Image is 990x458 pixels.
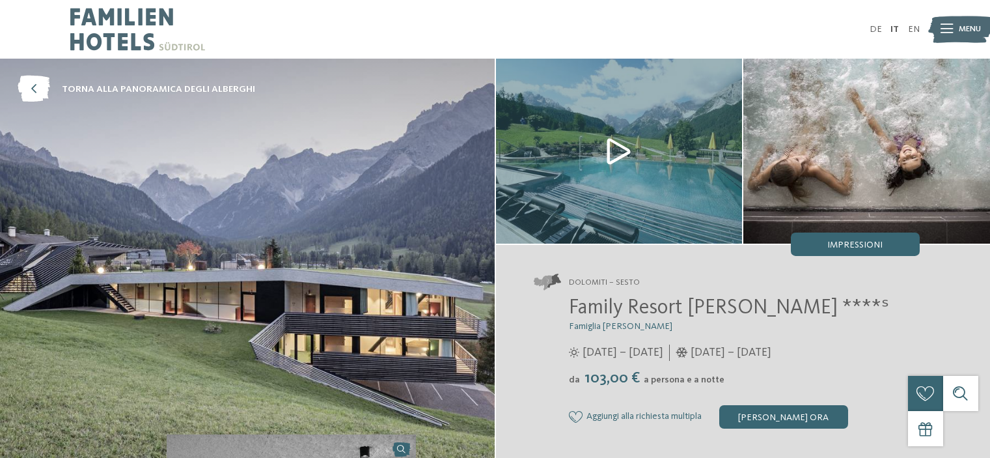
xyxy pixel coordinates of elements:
span: [DATE] – [DATE] [691,345,771,361]
a: DE [870,25,882,34]
span: da [569,375,580,384]
span: Famiglia [PERSON_NAME] [569,322,672,331]
a: torna alla panoramica degli alberghi [18,76,255,103]
a: EN [908,25,920,34]
span: Dolomiti – Sesto [569,277,640,289]
span: 103,00 € [581,371,642,386]
div: [PERSON_NAME] ora [719,405,848,429]
i: Orari d'apertura estate [569,347,579,358]
img: Il nostro family hotel a Sesto, il vostro rifugio sulle Dolomiti. [743,59,990,244]
span: Aggiungi alla richiesta multipla [586,412,702,422]
span: Family Resort [PERSON_NAME] ****ˢ [569,298,889,319]
a: IT [890,25,899,34]
img: Il nostro family hotel a Sesto, il vostro rifugio sulle Dolomiti. [496,59,743,244]
span: torna alla panoramica degli alberghi [62,83,255,96]
i: Orari d'apertura inverno [676,347,688,358]
span: Menu [959,23,981,35]
span: Impressioni [827,240,883,250]
span: a persona e a notte [644,375,724,384]
span: [DATE] – [DATE] [583,345,663,361]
